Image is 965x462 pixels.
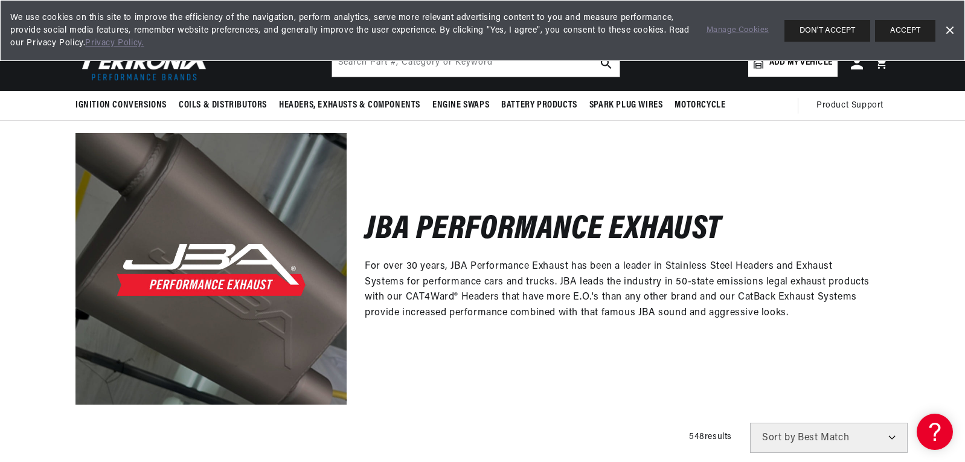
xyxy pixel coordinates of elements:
span: Product Support [816,99,883,112]
button: ACCEPT [875,20,935,42]
summary: Battery Products [495,91,583,120]
button: DON'T ACCEPT [784,20,870,42]
span: We use cookies on this site to improve the efficiency of the navigation, perform analytics, serve... [10,11,690,50]
summary: Motorcycle [668,91,731,120]
img: JBA Performance Exhaust [75,133,347,404]
button: search button [593,50,620,77]
summary: Ignition Conversions [75,91,173,120]
a: Dismiss Banner [940,22,958,40]
summary: Engine Swaps [426,91,495,120]
summary: Headers, Exhausts & Components [273,91,426,120]
select: Sort by [750,423,908,453]
input: Search Part #, Category or Keyword [332,50,620,77]
span: Sort by [762,433,795,443]
a: Manage Cookies [707,24,769,37]
span: Spark Plug Wires [589,99,663,112]
p: For over 30 years, JBA Performance Exhaust has been a leader in Stainless Steel Headers and Exhau... [365,259,871,321]
span: Motorcycle [675,99,725,112]
summary: Spark Plug Wires [583,91,669,120]
summary: Product Support [816,91,890,120]
a: Privacy Policy. [85,39,144,48]
span: 548 results [689,432,732,441]
a: Add my vehicle [748,50,838,77]
summary: Coils & Distributors [173,91,273,120]
h2: JBA Performance Exhaust [365,216,721,245]
span: Headers, Exhausts & Components [279,99,420,112]
span: Ignition Conversions [75,99,167,112]
span: Add my vehicle [769,57,832,69]
span: Coils & Distributors [179,99,267,112]
img: Pertronix [75,42,214,84]
span: Engine Swaps [432,99,489,112]
span: Battery Products [501,99,577,112]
